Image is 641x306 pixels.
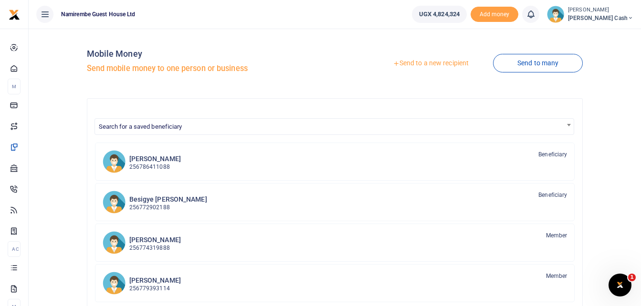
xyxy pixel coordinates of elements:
h6: [PERSON_NAME] [129,155,181,163]
a: WWr [PERSON_NAME] 256779393114 Member [95,264,575,302]
span: Member [546,231,567,240]
span: Search for a saved beneficiary [99,123,182,130]
a: AM [PERSON_NAME] 256786411088 Beneficiary [95,143,575,181]
p: 256772902188 [129,203,207,212]
img: BN [103,191,126,214]
a: logo-small logo-large logo-large [9,10,20,18]
span: UGX 4,824,324 [419,10,460,19]
p: 256774319888 [129,244,181,253]
h6: [PERSON_NAME] [129,236,181,244]
h6: [PERSON_NAME] [129,276,181,285]
li: Ac [8,241,21,257]
li: Wallet ballance [408,6,471,23]
img: AM [103,150,126,173]
span: 1 [628,274,636,281]
span: Beneficiary [538,191,567,199]
span: Member [546,272,567,280]
a: Send to a new recipient [368,55,493,72]
a: Add money [471,10,518,17]
h6: Besigye [PERSON_NAME] [129,195,207,204]
img: PK [103,231,126,254]
img: WWr [103,272,126,295]
a: Send to many [493,54,583,72]
a: BN Besigye [PERSON_NAME] 256772902188 Beneficiary [95,183,575,221]
li: M [8,79,21,94]
p: 256779393114 [129,284,181,293]
small: [PERSON_NAME] [568,6,633,14]
a: PK [PERSON_NAME] 256774319888 Member [95,224,575,262]
p: 256786411088 [129,163,181,172]
span: [PERSON_NAME] Cash [568,14,633,22]
img: logo-small [9,9,20,20]
h5: Send mobile money to one person or business [87,64,331,73]
a: profile-user [PERSON_NAME] [PERSON_NAME] Cash [547,6,633,23]
iframe: Intercom live chat [609,274,631,296]
h4: Mobile Money [87,49,331,59]
span: Beneficiary [538,150,567,159]
span: Add money [471,7,518,22]
img: profile-user [547,6,564,23]
li: Toup your wallet [471,7,518,22]
span: Search for a saved beneficiary [95,118,575,135]
a: UGX 4,824,324 [412,6,467,23]
span: Namirembe Guest House Ltd [57,10,139,19]
span: Search for a saved beneficiary [95,119,574,133]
